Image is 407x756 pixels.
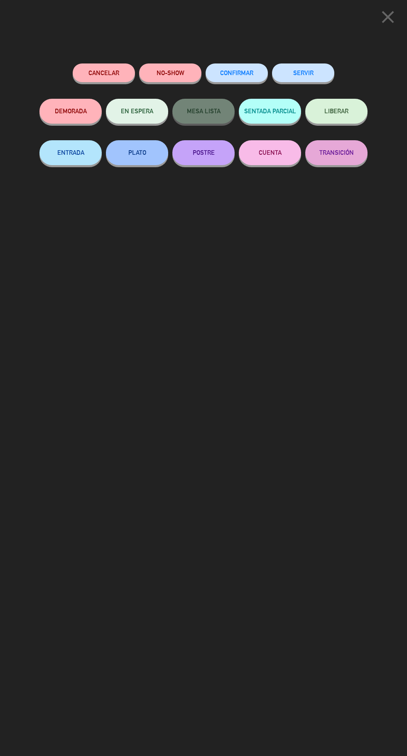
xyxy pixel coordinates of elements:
button: PLATO [106,140,168,165]
button: NO-SHOW [139,63,201,82]
i: close [378,7,398,27]
button: DEMORADA [39,99,102,124]
button: Cancelar [73,63,135,82]
span: CONFIRMAR [220,69,253,76]
button: POSTRE [172,140,235,165]
button: LIBERAR [305,99,368,124]
button: EN ESPERA [106,99,168,124]
button: SERVIR [272,63,334,82]
span: LIBERAR [324,107,348,115]
button: CONFIRMAR [206,63,268,82]
button: TRANSICIÓN [305,140,368,165]
button: CUENTA [239,140,301,165]
button: close [375,6,401,31]
button: SENTADA PARCIAL [239,99,301,124]
button: ENTRADA [39,140,102,165]
button: MESA LISTA [172,99,235,124]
